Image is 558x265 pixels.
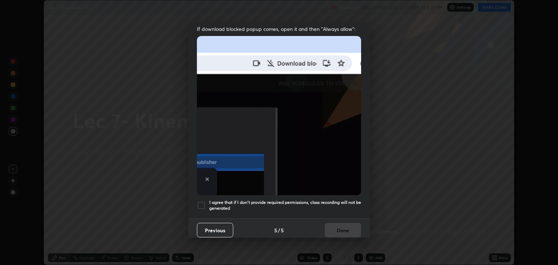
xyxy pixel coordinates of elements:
[281,226,284,234] h4: 5
[197,36,361,195] img: downloads-permission-blocked.gif
[274,226,277,234] h4: 5
[197,25,361,32] span: If download blocked popup comes, open it and then "Always allow":
[209,200,361,211] h5: I agree that if I don't provide required permissions, class recording will not be generated
[278,226,280,234] h4: /
[197,223,233,237] button: Previous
